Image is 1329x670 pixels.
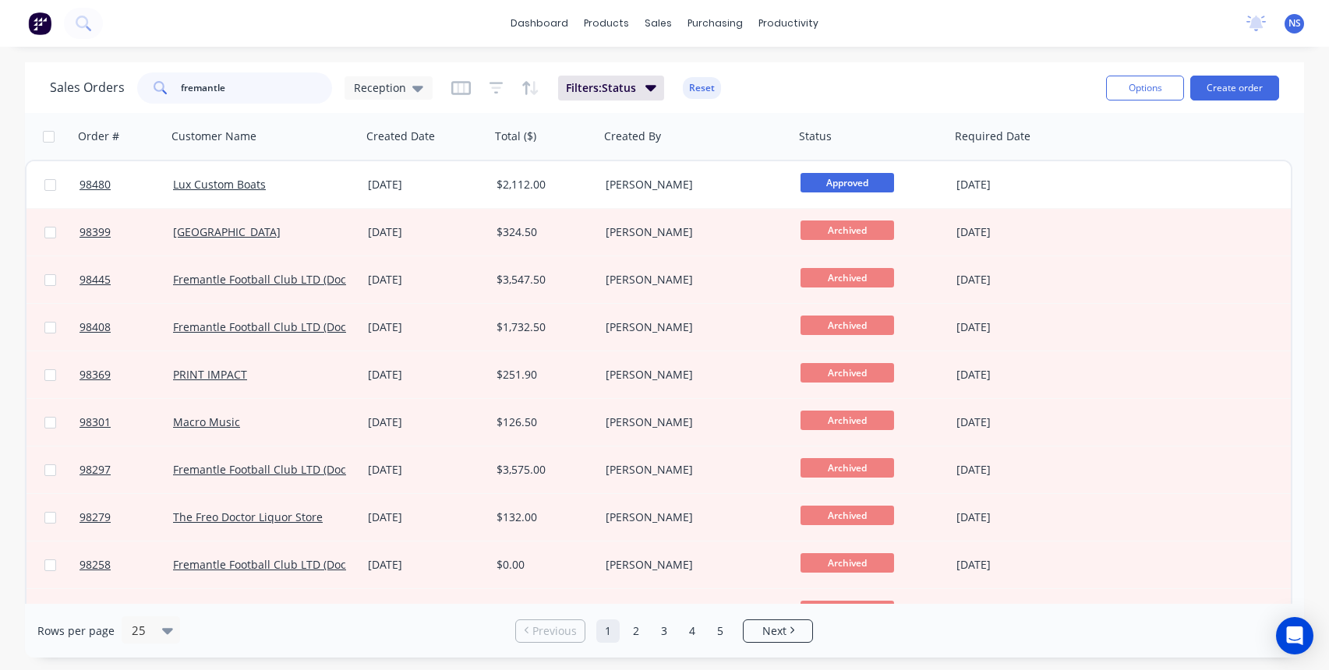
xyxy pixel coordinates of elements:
[173,177,266,192] a: Lux Custom Boats
[80,462,111,478] span: 98297
[956,177,1080,192] div: [DATE]
[606,367,779,383] div: [PERSON_NAME]
[368,319,484,335] div: [DATE]
[509,619,819,643] ul: Pagination
[956,367,1080,383] div: [DATE]
[497,462,589,478] div: $3,575.00
[606,224,779,240] div: [PERSON_NAME]
[566,80,636,96] span: Filters: Status
[606,462,779,478] div: [PERSON_NAME]
[173,319,371,334] a: Fremantle Football Club LTD (Dockers)
[80,494,173,541] a: 98279
[80,557,111,573] span: 98258
[368,367,484,383] div: [DATE]
[368,462,484,478] div: [DATE]
[173,272,371,287] a: Fremantle Football Club LTD (Dockers)
[652,619,676,643] a: Page 3
[173,462,371,477] a: Fremantle Football Club LTD (Dockers)
[1190,76,1279,100] button: Create order
[606,557,779,573] div: [PERSON_NAME]
[80,256,173,303] a: 98445
[368,510,484,525] div: [DATE]
[497,224,589,240] div: $324.50
[28,12,51,35] img: Factory
[80,589,173,636] a: 98218
[637,12,680,35] div: sales
[801,411,894,430] span: Archived
[801,458,894,478] span: Archived
[709,619,732,643] a: Page 5
[497,557,589,573] div: $0.00
[80,414,111,430] span: 98301
[173,367,247,382] a: PRINT IMPACT
[497,272,589,287] div: $3,547.50
[80,319,111,335] span: 98408
[606,177,779,192] div: [PERSON_NAME]
[801,316,894,335] span: Archived
[604,129,661,144] div: Created By
[1276,617,1313,654] div: Open Intercom Messenger
[80,399,173,446] a: 98301
[497,367,589,383] div: $251.90
[80,224,111,240] span: 98399
[50,80,125,95] h1: Sales Orders
[80,510,111,525] span: 98279
[956,557,1080,573] div: [DATE]
[368,272,484,287] div: [DATE]
[78,129,119,144] div: Order #
[576,12,637,35] div: products
[956,462,1080,478] div: [DATE]
[801,173,894,192] span: Approved
[956,224,1080,240] div: [DATE]
[801,220,894,240] span: Archived
[516,623,585,639] a: Previous page
[368,177,484,192] div: [DATE]
[606,510,779,525] div: [PERSON_NAME]
[80,161,173,208] a: 98480
[801,553,894,573] span: Archived
[497,319,589,335] div: $1,732.50
[596,619,620,643] a: Page 1 is your current page
[366,129,435,144] div: Created Date
[80,367,111,383] span: 98369
[744,623,812,639] a: Next page
[80,351,173,398] a: 98369
[532,623,577,639] span: Previous
[368,557,484,573] div: [DATE]
[80,304,173,351] a: 98408
[956,414,1080,430] div: [DATE]
[80,177,111,192] span: 98480
[683,77,721,99] button: Reset
[956,272,1080,287] div: [DATE]
[558,76,664,100] button: Filters:Status
[606,319,779,335] div: [PERSON_NAME]
[606,414,779,430] div: [PERSON_NAME]
[173,510,323,524] a: The Freo Doctor Liquor Store
[606,272,779,287] div: [PERSON_NAME]
[751,12,826,35] div: productivity
[368,414,484,430] div: [DATE]
[80,209,173,256] a: 98399
[956,319,1080,335] div: [DATE]
[624,619,648,643] a: Page 2
[680,12,751,35] div: purchasing
[955,129,1030,144] div: Required Date
[762,623,786,639] span: Next
[354,79,406,96] span: Reception
[171,129,256,144] div: Customer Name
[1106,76,1184,100] button: Options
[497,177,589,192] div: $2,112.00
[181,72,333,104] input: Search...
[37,623,115,639] span: Rows per page
[368,224,484,240] div: [DATE]
[956,510,1080,525] div: [DATE]
[173,557,371,572] a: Fremantle Football Club LTD (Dockers)
[80,272,111,287] span: 98445
[80,446,173,493] a: 98297
[799,129,832,144] div: Status
[80,541,173,588] a: 98258
[801,268,894,287] span: Archived
[497,510,589,525] div: $132.00
[680,619,704,643] a: Page 4
[173,224,281,239] a: [GEOGRAPHIC_DATA]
